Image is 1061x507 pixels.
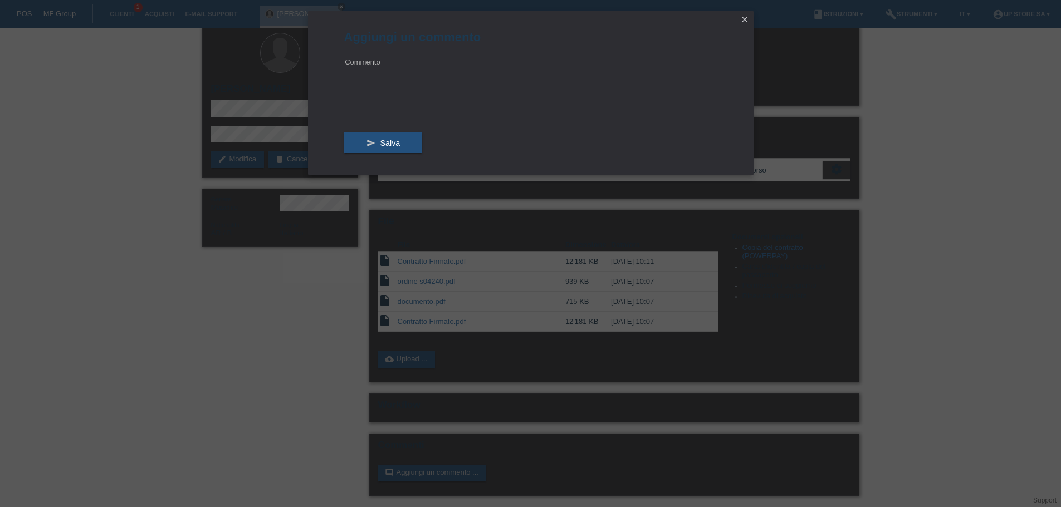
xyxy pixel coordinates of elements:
[737,14,752,27] a: close
[366,139,375,147] i: send
[344,30,717,44] h1: Aggiungi un commento
[380,139,400,147] span: Salva
[740,15,749,24] i: close
[344,132,423,154] button: send Salva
